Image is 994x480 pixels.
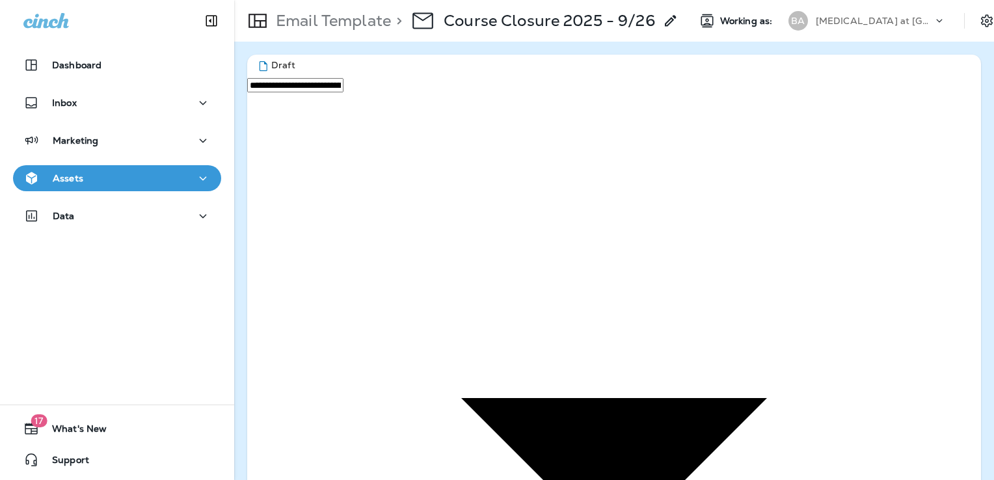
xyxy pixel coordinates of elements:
button: Data [13,203,221,229]
div: Draft [255,60,973,73]
span: Working as: [720,16,775,27]
button: Marketing [13,127,221,153]
button: Support [13,447,221,473]
button: Assets [13,165,221,191]
span: What's New [39,423,107,439]
p: Marketing [53,135,98,146]
p: Inbox [52,98,77,108]
p: Course Closure 2025 - 9/26 [444,11,655,31]
button: Collapse Sidebar [193,8,230,34]
button: Inbox [13,90,221,116]
button: 17What's New [13,416,221,442]
span: Support [39,455,89,470]
button: Dashboard [13,52,221,78]
p: Email Template [271,11,391,31]
p: Assets [53,173,83,183]
div: BA [788,11,808,31]
p: > [391,11,402,31]
p: Dashboard [52,60,101,70]
p: Data [53,211,75,221]
p: [MEDICAL_DATA] at [GEOGRAPHIC_DATA] [816,16,933,26]
span: 17 [31,414,47,427]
